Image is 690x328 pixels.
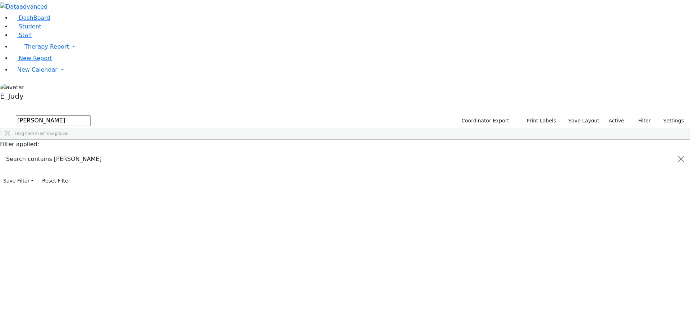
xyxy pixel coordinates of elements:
[24,43,69,50] span: Therapy Report
[565,115,602,126] button: Save Layout
[19,23,41,30] span: Student
[11,40,690,54] a: Therapy Report
[606,115,627,126] label: Active
[11,23,41,30] a: Student
[654,115,687,126] button: Settings
[11,32,32,39] a: Staff
[629,115,654,126] button: Filter
[11,63,690,77] a: New Calendar
[672,149,690,169] button: Close
[16,115,91,126] input: Search
[19,55,52,62] span: New Report
[19,32,32,39] span: Staff
[17,66,57,73] span: New Calendar
[15,131,68,136] span: Drag here to set row groups
[457,115,512,126] button: Coordinator Export
[39,175,73,187] button: Reset Filter
[19,14,50,21] span: DashBoard
[11,14,50,21] a: DashBoard
[11,55,52,62] a: New Report
[518,115,559,126] button: Print Labels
